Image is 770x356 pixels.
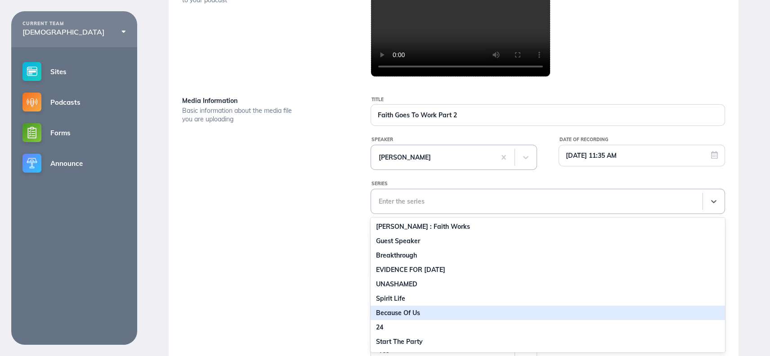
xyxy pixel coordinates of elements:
div: Start The Party [371,334,725,349]
a: Forms [11,117,137,148]
div: Date of Recording [560,135,725,145]
img: forms-small@2x.png [22,123,41,142]
div: Basic information about the media file you are uploading [182,107,295,124]
div: Spirit Life [371,291,725,306]
div: Title [372,95,725,105]
div: [DEMOGRAPHIC_DATA] [22,28,126,36]
div: Because Of Us [371,306,725,320]
div: Media Information [182,95,348,107]
a: Sites [11,56,137,87]
div: EVIDENCE FOR [DATE] [371,263,725,277]
img: sites-small@2x.png [22,62,41,81]
input: New Episode Title [371,105,725,125]
div: Guest Speaker [371,234,725,248]
div: Breakthrough [371,248,725,263]
div: UNASHAMED [371,277,725,291]
div: Speaker [372,135,537,145]
a: Announce [11,148,137,178]
div: [PERSON_NAME] : Faith Works [371,219,725,234]
div: Series [372,179,725,189]
input: SeriesEnter the series[PERSON_NAME] : Faith WorksGuest SpeakerBreakthroughEVIDENCE FOR [DATE]UNAS... [379,198,381,205]
img: announce-small@2x.png [22,154,41,173]
div: CURRENT TEAM [22,21,126,27]
div: 24 [371,320,725,334]
img: podcasts-small@2x.png [22,93,41,111]
a: Podcasts [11,87,137,117]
